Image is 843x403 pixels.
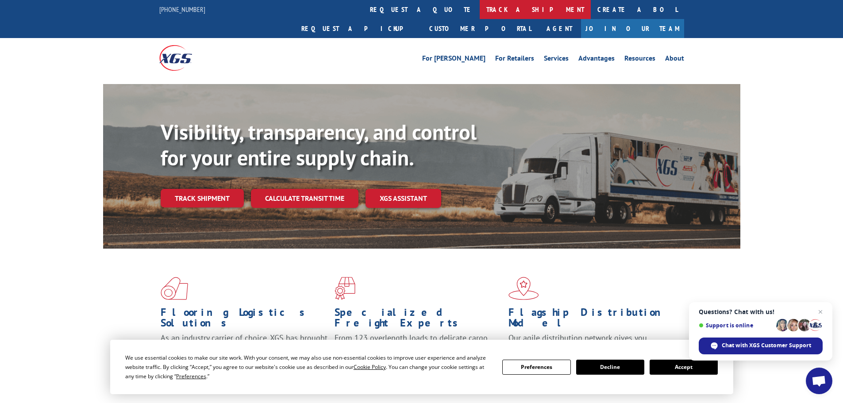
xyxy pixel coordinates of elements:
button: Accept [650,360,718,375]
h1: Flagship Distribution Model [508,307,676,333]
a: Resources [624,55,655,65]
h1: Specialized Freight Experts [335,307,502,333]
button: Decline [576,360,644,375]
a: Join Our Team [581,19,684,38]
span: As an industry carrier of choice, XGS has brought innovation and dedication to flooring logistics... [161,333,327,364]
span: Cookie Policy [354,363,386,371]
a: [PHONE_NUMBER] [159,5,205,14]
a: Advantages [578,55,615,65]
span: Preferences [176,372,206,380]
img: xgs-icon-total-supply-chain-intelligence-red [161,277,188,300]
div: Cookie Consent Prompt [110,340,733,394]
a: Request a pickup [295,19,423,38]
span: Chat with XGS Customer Support [722,342,811,349]
button: Preferences [502,360,570,375]
span: Chat with XGS Customer Support [699,338,823,354]
a: About [665,55,684,65]
a: Services [544,55,569,65]
h1: Flooring Logistics Solutions [161,307,328,333]
a: For [PERSON_NAME] [422,55,485,65]
span: Support is online [699,322,773,329]
span: Our agile distribution network gives you nationwide inventory management on demand. [508,333,671,353]
a: Customer Portal [423,19,538,38]
a: Agent [538,19,581,38]
a: Calculate transit time [251,189,358,208]
a: For Retailers [495,55,534,65]
b: Visibility, transparency, and control for your entire supply chain. [161,118,477,171]
img: xgs-icon-focused-on-flooring-red [335,277,355,300]
a: XGS ASSISTANT [366,189,441,208]
span: Questions? Chat with us! [699,308,823,315]
p: From 123 overlength loads to delicate cargo, our experienced staff knows the best way to move you... [335,333,502,372]
a: Open chat [806,368,832,394]
div: We use essential cookies to make our site work. With your consent, we may also use non-essential ... [125,353,492,381]
a: Track shipment [161,189,244,207]
img: xgs-icon-flagship-distribution-model-red [508,277,539,300]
